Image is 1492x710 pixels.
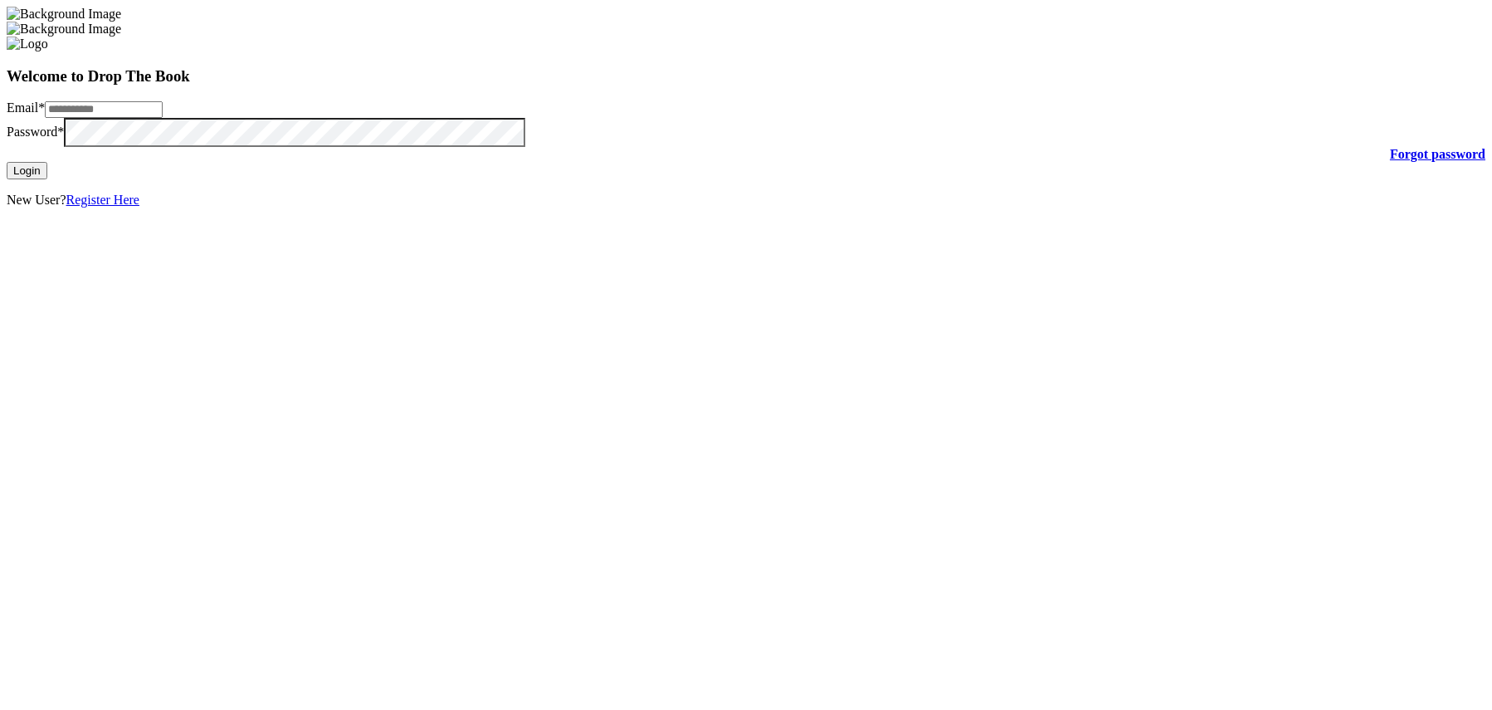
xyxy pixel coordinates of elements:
[7,125,64,139] label: Password
[7,37,48,51] img: Logo
[7,193,1485,208] p: New User?
[7,67,1485,86] h3: Welcome to Drop The Book
[7,22,121,37] img: Background Image
[7,100,45,115] label: Email
[1390,147,1485,161] a: Forgot password
[66,193,139,207] a: Register Here
[7,7,121,22] img: Background Image
[7,162,47,179] button: Login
